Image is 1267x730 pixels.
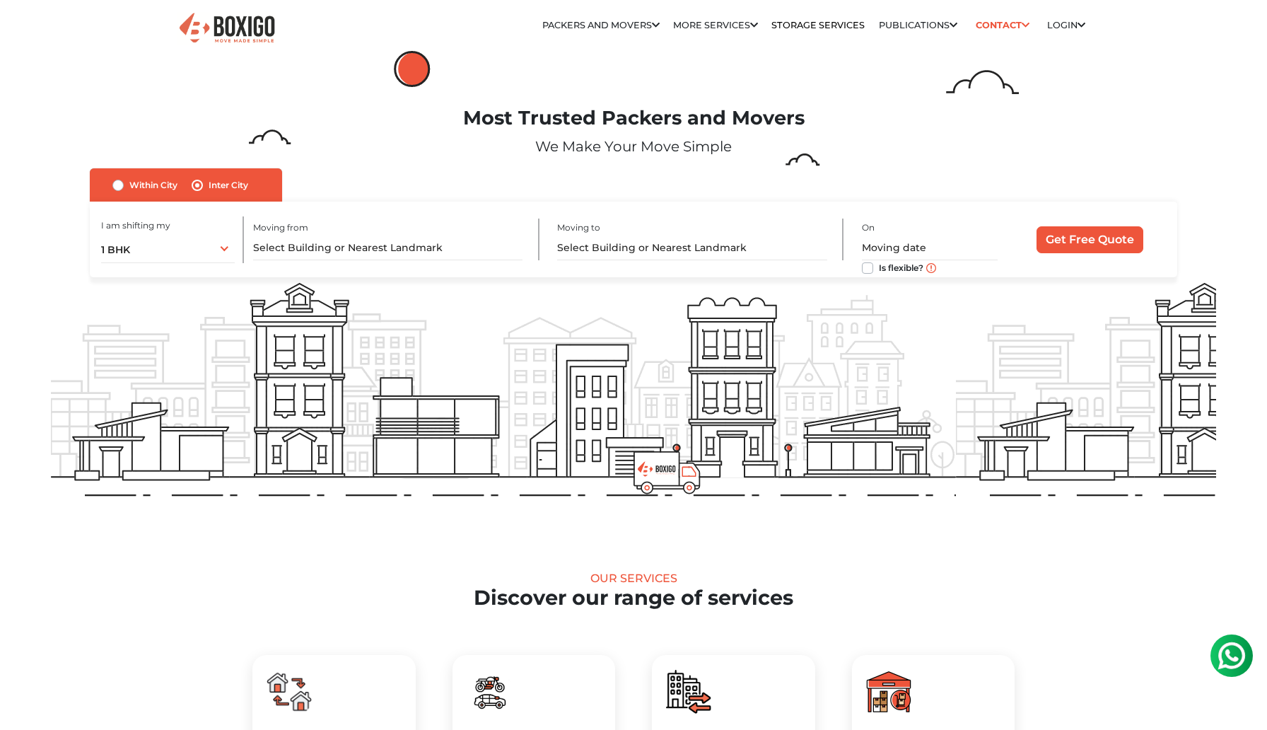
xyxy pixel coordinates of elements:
[253,236,522,260] input: Select Building or Nearest Landmark
[666,669,711,714] img: boxigo_packers_and_movers_huge_savings
[101,243,130,256] span: 1 BHK
[253,221,308,234] label: Moving from
[51,136,1217,157] p: We Make Your Move Simple
[129,177,177,194] label: Within City
[879,20,957,30] a: Publications
[51,107,1217,130] h1: Most Trusted Packers and Movers
[866,669,911,714] img: boxigo_packers_and_movers_huge_savings
[926,263,936,273] img: info
[101,219,170,232] label: I am shifting my
[14,14,42,42] img: whatsapp-icon.svg
[771,20,865,30] a: Storage Services
[1047,20,1085,30] a: Login
[557,236,827,260] input: Select Building or Nearest Landmark
[862,236,998,260] input: Moving date
[557,221,600,234] label: Moving to
[971,14,1034,36] a: Contact
[51,572,1217,585] div: Our Services
[879,260,923,274] label: Is flexible?
[1037,226,1143,253] input: Get Free Quote
[862,221,875,234] label: On
[673,20,758,30] a: More services
[267,669,312,714] img: boxigo_packers_and_movers_huge_savings
[633,451,701,494] img: boxigo_prackers_and_movers_truck
[177,11,276,46] img: Boxigo
[51,586,1217,610] h2: Discover our range of services
[467,669,512,714] img: boxigo_packers_and_movers_huge_savings
[542,20,660,30] a: Packers and Movers
[209,177,248,194] label: Inter City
